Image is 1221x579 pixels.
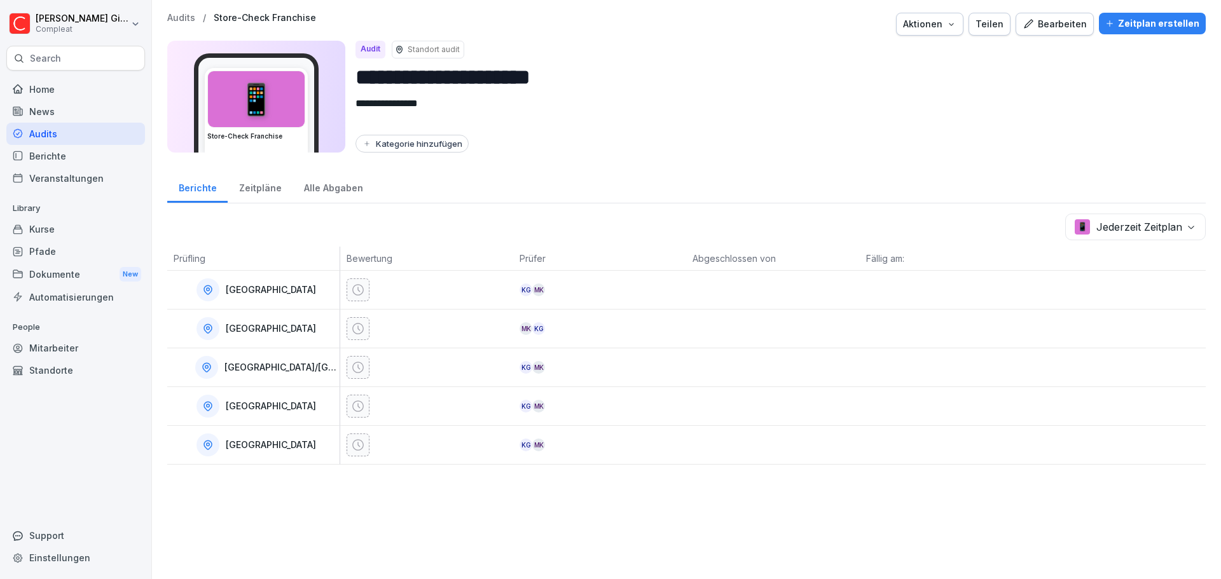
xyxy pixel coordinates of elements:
[532,400,545,412] div: MK
[520,361,532,374] div: KG
[226,285,316,296] p: [GEOGRAPHIC_DATA]
[532,361,545,374] div: MK
[903,17,956,31] div: Aktionen
[36,13,128,24] p: [PERSON_NAME] Gimpel
[167,170,228,203] a: Berichte
[355,41,385,58] div: Audit
[408,44,460,55] p: Standort audit
[226,401,316,412] p: [GEOGRAPHIC_DATA]
[226,324,316,334] p: [GEOGRAPHIC_DATA]
[1023,17,1087,31] div: Bearbeiten
[532,322,545,335] div: KG
[6,123,145,145] a: Audits
[6,262,145,286] div: Dokumente
[226,440,316,451] p: [GEOGRAPHIC_DATA]
[532,439,545,451] div: MK
[6,100,145,123] a: News
[203,13,206,24] p: /
[228,170,293,203] a: Zeitpläne
[520,283,532,296] div: KG
[6,198,145,219] p: Library
[513,247,686,271] th: Prüfer
[976,17,1004,31] div: Teilen
[693,252,853,265] p: Abgeschlossen von
[969,13,1011,36] button: Teilen
[1105,17,1199,31] div: Zeitplan erstellen
[362,139,462,149] div: Kategorie hinzufügen
[208,71,305,127] div: 📱
[6,337,145,359] a: Mitarbeiter
[6,218,145,240] a: Kurse
[1016,13,1094,36] button: Bearbeiten
[6,317,145,337] p: People
[214,13,316,24] a: Store-Check Franchise
[30,52,61,65] p: Search
[174,252,333,265] p: Prüfling
[6,240,145,262] a: Pfade
[520,439,532,451] div: KG
[860,247,1033,271] th: Fällig am:
[224,362,337,373] p: [GEOGRAPHIC_DATA]/[GEOGRAPHIC_DATA]
[896,13,963,36] button: Aktionen
[6,78,145,100] a: Home
[1099,13,1206,34] button: Zeitplan erstellen
[167,13,195,24] a: Audits
[520,322,532,335] div: MK
[293,170,374,203] a: Alle Abgaben
[6,167,145,189] a: Veranstaltungen
[6,286,145,308] a: Automatisierungen
[207,132,305,141] h3: Store-Check Franchise
[520,400,532,412] div: KG
[6,359,145,381] a: Standorte
[36,25,128,34] p: Compleat
[6,262,145,286] a: DokumenteNew
[355,135,469,153] button: Kategorie hinzufügen
[532,283,545,296] div: MK
[6,145,145,167] a: Berichte
[6,524,145,547] div: Support
[347,252,507,265] p: Bewertung
[6,547,145,569] a: Einstellungen
[120,267,141,282] div: New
